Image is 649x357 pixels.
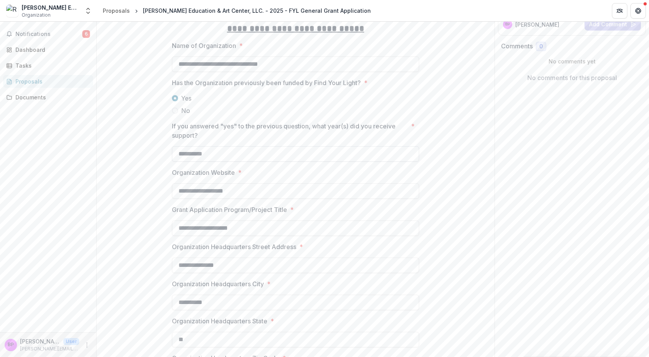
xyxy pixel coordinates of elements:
[501,57,643,65] p: No comments yet
[181,94,192,103] span: Yes
[630,3,646,19] button: Get Help
[501,43,533,50] h2: Comments
[172,41,236,50] p: Name of Organization
[3,75,93,88] a: Proposals
[172,316,267,326] p: Organization Headquarters State
[172,242,296,251] p: Organization Headquarters Street Address
[172,168,235,177] p: Organization Website
[505,22,510,26] div: Belinda Roberson, PhD
[172,205,287,214] p: Grant Application Program/Project Title
[515,20,559,29] p: [PERSON_NAME]
[6,5,19,17] img: Renzi Education & Art Center, LLC.
[15,77,87,85] div: Proposals
[63,338,79,345] p: User
[181,106,190,115] span: No
[82,30,90,38] span: 6
[172,121,408,140] p: If you answered "yes" to the previous question, what year(s) did you receive support?
[22,12,51,19] span: Organization
[82,340,92,350] button: More
[172,279,264,289] p: Organization Headquarters City
[15,31,82,38] span: Notifications
[527,73,617,82] p: No comments for this proposal
[20,337,60,345] p: [PERSON_NAME], PhD
[143,7,371,15] div: [PERSON_NAME] Education & Art Center, LLC. - 2025 - FYL General Grant Application
[3,91,93,104] a: Documents
[3,59,93,72] a: Tasks
[100,5,374,16] nav: breadcrumb
[8,342,14,347] div: Belinda Roberson, PhD
[172,78,361,87] p: Has the Organization previously been funded by Find Your Light?
[584,18,641,31] button: Add Comment
[15,93,87,101] div: Documents
[83,3,93,19] button: Open entity switcher
[100,5,133,16] a: Proposals
[22,3,80,12] div: [PERSON_NAME] Education & Art Center, LLC.
[15,61,87,70] div: Tasks
[20,345,79,352] p: [PERSON_NAME][EMAIL_ADDRESS][DOMAIN_NAME]
[612,3,627,19] button: Partners
[539,43,543,50] span: 0
[103,7,130,15] div: Proposals
[15,46,87,54] div: Dashboard
[3,43,93,56] a: Dashboard
[3,28,93,40] button: Notifications6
